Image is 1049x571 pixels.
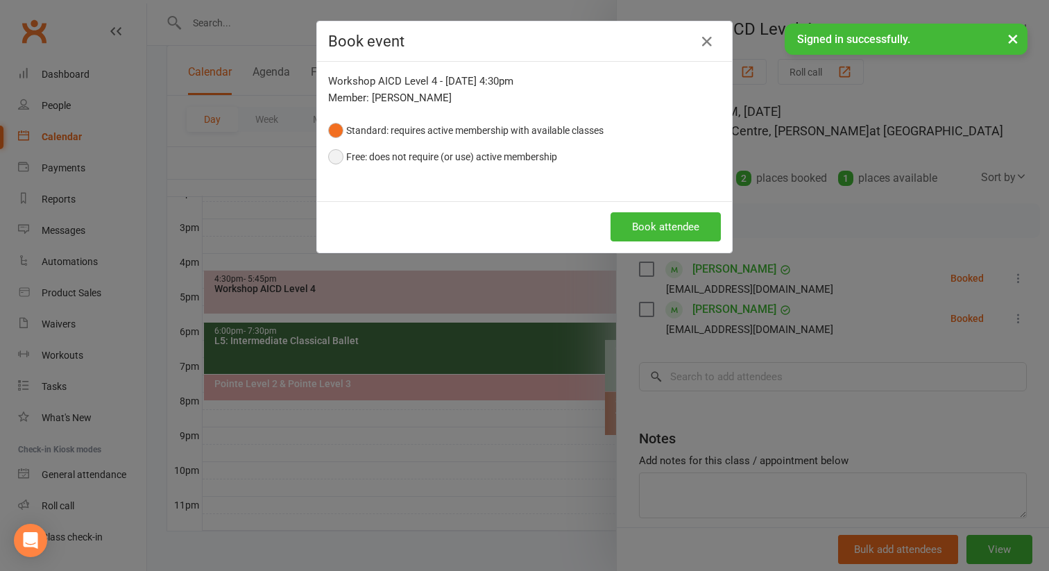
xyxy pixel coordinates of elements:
[611,212,721,241] button: Book attendee
[696,31,718,53] button: Close
[14,524,47,557] div: Open Intercom Messenger
[328,117,604,144] button: Standard: requires active membership with available classes
[328,33,721,50] h4: Book event
[328,73,721,106] div: Workshop AICD Level 4 - [DATE] 4:30pm Member: [PERSON_NAME]
[328,144,557,170] button: Free: does not require (or use) active membership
